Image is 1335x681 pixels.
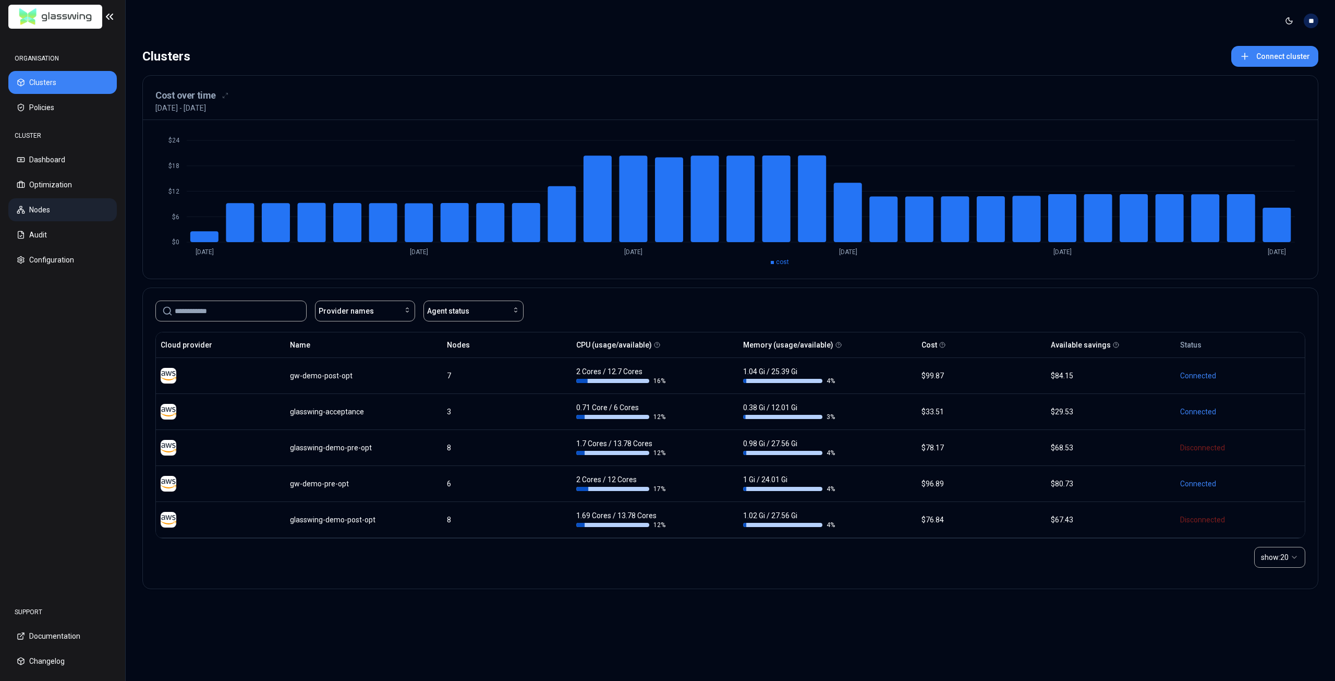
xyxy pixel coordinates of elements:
[447,515,567,525] div: 8
[8,125,117,146] div: CLUSTER
[576,334,652,355] button: CPU (usage/available)
[576,438,668,457] div: 1.7 Cores / 13.78 Cores
[576,366,668,385] div: 2 Cores / 12.7 Cores
[1268,248,1286,256] tspan: [DATE]
[161,404,176,420] img: aws
[447,407,567,417] div: 3
[1231,46,1318,67] button: Connect cluster
[839,248,857,256] tspan: [DATE]
[161,512,176,528] img: aws
[576,474,668,493] div: 2 Cores / 12 Cores
[447,479,567,489] div: 6
[8,650,117,673] button: Changelog
[1180,443,1300,453] div: Disconnected
[15,5,96,29] img: GlassWing
[8,248,117,271] button: Configuration
[743,485,835,493] div: 4 %
[743,377,835,385] div: 4 %
[1053,248,1072,256] tspan: [DATE]
[743,474,835,493] div: 1 Gi / 24.01 Gi
[576,449,668,457] div: 12 %
[1180,479,1300,489] div: Connected
[168,137,180,144] tspan: $24
[576,377,668,385] div: 16 %
[142,46,190,67] div: Clusters
[168,188,179,195] tspan: $12
[8,48,117,69] div: ORGANISATION
[576,521,668,529] div: 12 %
[743,413,835,421] div: 3 %
[290,371,438,381] div: gw-demo-post-opt
[423,301,524,321] button: Agent status
[8,173,117,196] button: Optimization
[161,334,212,355] button: Cloud provider
[921,479,1041,489] div: $96.89
[8,602,117,623] div: SUPPORT
[168,162,179,170] tspan: $18
[447,443,567,453] div: 8
[172,213,179,221] tspan: $6
[1051,479,1171,489] div: $80.73
[921,407,1041,417] div: $33.51
[776,258,789,266] span: cost
[743,334,833,355] button: Memory (usage/available)
[447,371,567,381] div: 7
[290,479,438,489] div: gw-demo-pre-opt
[1051,407,1171,417] div: $29.53
[290,407,438,417] div: glasswing-acceptance
[743,521,835,529] div: 4 %
[1051,371,1171,381] div: $84.15
[743,402,835,421] div: 0.38 Gi / 12.01 Gi
[1180,515,1300,525] div: Disconnected
[172,238,179,246] tspan: $0
[576,413,668,421] div: 12 %
[743,449,835,457] div: 4 %
[1180,407,1300,417] div: Connected
[921,443,1041,453] div: $78.17
[290,334,310,355] button: Name
[624,248,642,256] tspan: [DATE]
[1180,371,1300,381] div: Connected
[8,198,117,221] button: Nodes
[921,334,937,355] button: Cost
[743,438,835,457] div: 0.98 Gi / 27.56 Gi
[161,440,176,456] img: aws
[410,248,428,256] tspan: [DATE]
[8,96,117,119] button: Policies
[1051,515,1171,525] div: $67.43
[921,371,1041,381] div: $99.87
[196,248,214,256] tspan: [DATE]
[8,625,117,648] button: Documentation
[319,306,374,316] span: Provider names
[576,485,668,493] div: 17 %
[447,334,470,355] button: Nodes
[290,443,438,453] div: glasswing-demo-pre-opt
[743,510,835,529] div: 1.02 Gi / 27.56 Gi
[921,515,1041,525] div: $76.84
[576,402,668,421] div: 0.71 Core / 6 Cores
[427,306,469,316] span: Agent status
[161,476,176,492] img: aws
[1051,334,1111,355] button: Available savings
[161,368,176,384] img: aws
[576,510,668,529] div: 1.69 Cores / 13.78 Cores
[290,515,438,525] div: glasswing-demo-post-opt
[8,148,117,171] button: Dashboard
[8,223,117,246] button: Audit
[8,71,117,94] button: Clusters
[315,301,415,321] button: Provider names
[743,366,835,385] div: 1.04 Gi / 25.39 Gi
[1180,340,1201,350] div: Status
[1051,443,1171,453] div: $68.53
[155,88,216,103] h3: Cost over time
[155,103,206,113] p: [DATE] - [DATE]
